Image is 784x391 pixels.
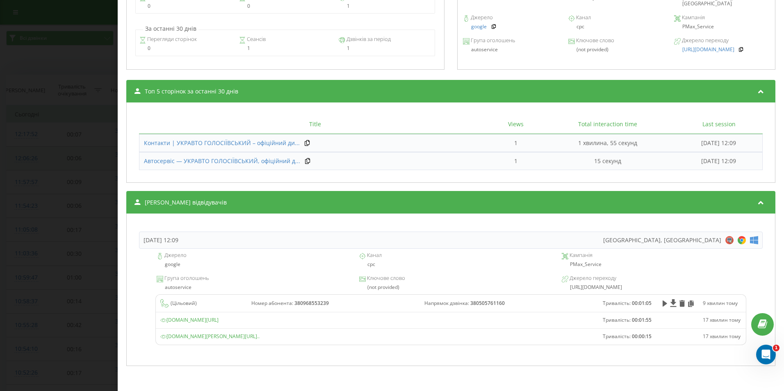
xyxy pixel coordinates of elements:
div: 1 [339,3,431,9]
td: 1 [491,152,540,170]
a: google [471,24,487,30]
span: 380505761160 [469,300,504,307]
span: Канал [366,251,382,259]
span: 1 [773,345,779,351]
span: 00:01:55 [631,317,652,324]
div: cpc [568,24,664,30]
span: Перегляди сторінок [146,35,197,43]
span: Кампанія [680,14,704,22]
div: Тривалість : [603,333,652,340]
td: [DATE] 12:09 [675,134,763,152]
td: 1 [491,134,540,152]
span: Топ 5 сторінок за останні 30 днів [145,87,238,95]
div: [URL][DOMAIN_NAME] [562,284,745,290]
span: Сеансів [246,35,266,43]
div: 1 [239,45,332,51]
div: Тривалість : [603,317,652,324]
a: Автосервіс — УКРАВТО ГОЛОСІЇВСЬКИЙ, офіційний д... [144,157,300,165]
span: [PERSON_NAME] відвідувачів [145,198,227,207]
div: 17 хвилин тому [703,317,741,324]
p: За останні 30 днів [143,25,198,33]
span: Джерело [163,251,187,259]
div: (not provided) [568,47,664,52]
span: Група оголошень [163,274,209,282]
div: Напрямок дзвінка : [424,300,594,307]
div: PMax_Service [674,24,770,30]
span: Канал [575,14,591,22]
td: [DATE] 12:09 [675,152,763,170]
div: Тривалість : [603,300,652,307]
a: [DOMAIN_NAME][PERSON_NAME][URL].. [160,333,260,340]
div: google [157,261,340,267]
div: 9 хвилин тому [703,300,741,307]
span: Кампанія [568,251,593,259]
span: Ключове слово [366,274,405,282]
div: autoservice [463,47,559,52]
th: Views [491,115,540,134]
iframe: Intercom live chat [756,345,776,364]
span: [GEOGRAPHIC_DATA], [GEOGRAPHIC_DATA] [603,236,721,244]
a: [DOMAIN_NAME][URL] [160,317,219,324]
span: 00:00:15 [631,333,652,340]
span: Ключове слово [575,36,614,45]
span: Джерело [469,14,493,22]
div: 0 [139,3,232,9]
th: Title [139,115,492,134]
div: autoservice [157,284,340,290]
div: [DATE] 12:09 [144,236,178,244]
span: Джерело переходу [568,274,616,282]
td: 1 хвилина, 55 секунд [540,134,675,152]
div: cpc [359,261,542,267]
th: Total interaction time [540,115,675,134]
span: 380968553239 [293,300,329,307]
div: 17 хвилин тому [703,333,741,340]
span: 00:01:05 [631,300,652,307]
div: PMax_Service [562,261,745,267]
td: 15 секунд [540,152,675,170]
div: 0 [139,45,232,51]
div: ( ) [160,299,242,307]
div: (not provided) [359,284,542,290]
div: Номер абонента : [251,300,415,307]
span: Дзвінків за період [345,35,391,43]
th: Last session [675,115,763,134]
div: 1 [339,45,431,51]
a: Контакти | УКРАВТО ГОЛОСІЇВСЬКИЙ – офіційний ди... [144,139,300,147]
span: Джерело переходу [680,36,728,45]
a: [URL][DOMAIN_NAME] [682,47,734,52]
span: Група оголошень [469,36,515,45]
div: 0 [239,3,332,9]
span: Цільовий [172,300,195,307]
